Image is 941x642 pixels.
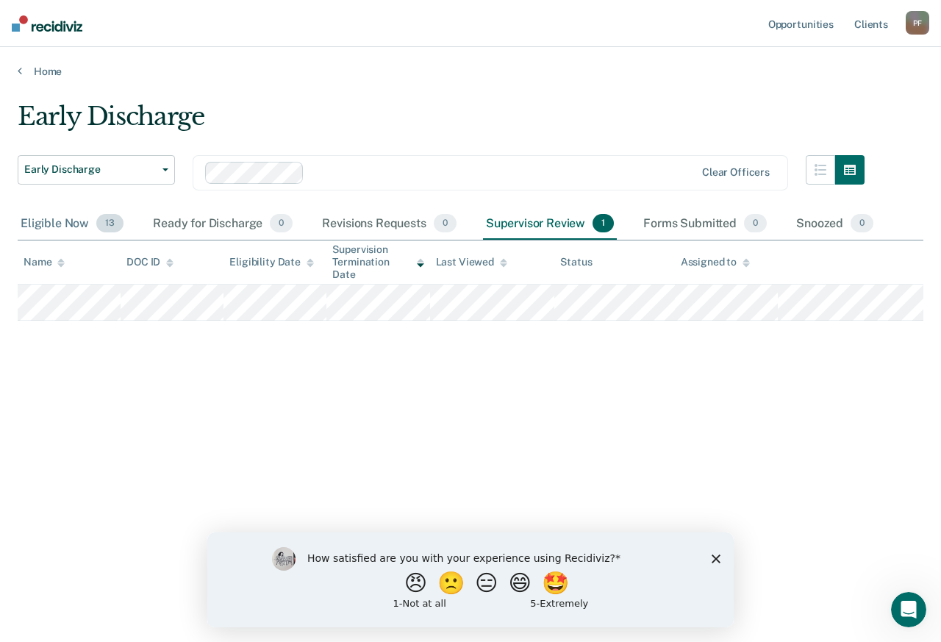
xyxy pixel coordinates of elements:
[851,214,873,233] span: 0
[24,163,157,176] span: Early Discharge
[744,214,767,233] span: 0
[18,155,175,185] button: Early Discharge
[12,15,82,32] img: Recidiviz
[24,256,65,268] div: Name
[702,166,770,179] div: Clear officers
[270,214,293,233] span: 0
[207,532,734,627] iframe: Survey by Kim from Recidiviz
[434,214,457,233] span: 0
[18,101,865,143] div: Early Discharge
[96,214,124,233] span: 13
[319,208,459,240] div: Revisions Requests0
[891,592,926,627] iframe: Intercom live chat
[906,11,929,35] div: P F
[681,256,750,268] div: Assigned to
[18,208,126,240] div: Eligible Now13
[793,208,876,240] div: Snoozed0
[640,208,770,240] div: Forms Submitted0
[906,11,929,35] button: PF
[593,214,614,233] span: 1
[483,208,618,240] div: Supervisor Review1
[18,65,923,78] a: Home
[150,208,296,240] div: Ready for Discharge0
[436,256,507,268] div: Last Viewed
[126,256,173,268] div: DOC ID
[229,256,314,268] div: Eligibility Date
[560,256,592,268] div: Status
[332,243,423,280] div: Supervision Termination Date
